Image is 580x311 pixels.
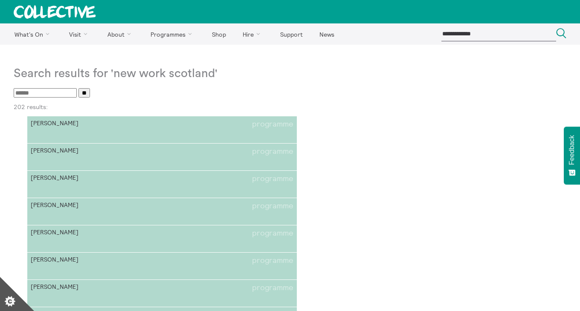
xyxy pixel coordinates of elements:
[100,23,142,45] a: About
[27,144,297,171] a: [PERSON_NAME]programme
[27,280,297,307] a: [PERSON_NAME]programme
[252,147,293,156] span: programme
[31,256,162,265] span: [PERSON_NAME]
[14,66,566,80] h1: Search results for 'new work scotland'
[31,229,162,238] span: [PERSON_NAME]
[27,171,297,198] a: [PERSON_NAME]programme
[27,253,297,280] a: [PERSON_NAME]programme
[31,120,162,129] span: [PERSON_NAME]
[235,23,271,45] a: Hire
[252,202,293,210] span: programme
[31,283,162,292] span: [PERSON_NAME]
[27,198,297,225] a: [PERSON_NAME]programme
[252,229,293,238] span: programme
[14,104,566,110] p: 202 results:
[31,147,162,156] span: [PERSON_NAME]
[27,116,297,144] a: [PERSON_NAME]programme
[564,127,580,184] button: Feedback - Show survey
[31,174,162,183] span: [PERSON_NAME]
[568,135,576,165] span: Feedback
[204,23,233,45] a: Shop
[62,23,99,45] a: Visit
[27,225,297,253] a: [PERSON_NAME]programme
[31,202,162,210] span: [PERSON_NAME]
[252,120,293,129] span: programme
[312,23,342,45] a: News
[252,174,293,183] span: programme
[252,256,293,265] span: programme
[143,23,203,45] a: Programmes
[273,23,310,45] a: Support
[252,283,293,292] span: programme
[7,23,60,45] a: What's On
